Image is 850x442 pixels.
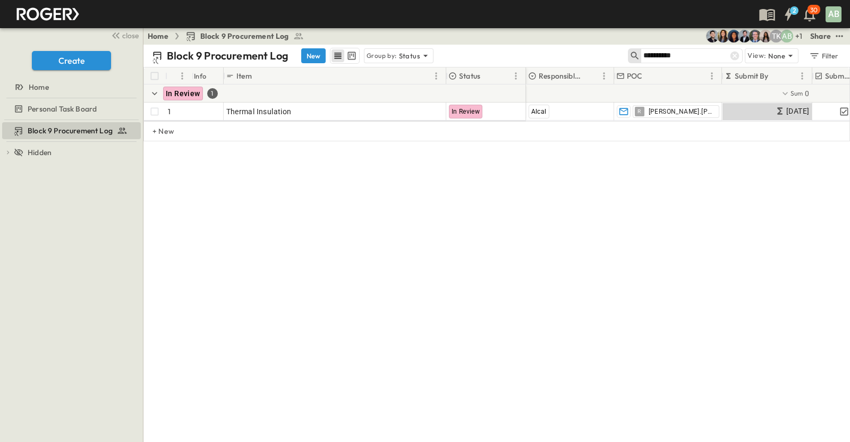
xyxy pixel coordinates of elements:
[598,70,610,82] button: Menu
[28,104,97,114] span: Personal Task Board
[627,71,643,81] p: POC
[107,28,141,42] button: close
[2,100,141,117] div: Personal Task Boardtest
[790,89,803,98] p: Sum
[192,67,224,84] div: Info
[482,70,494,82] button: Sort
[166,89,200,98] span: In Review
[185,31,304,41] a: Block 9 Procurement Log
[780,30,793,42] div: Andrew Barreto (abarreto@guzmangc.com)
[809,50,839,62] div: Filter
[194,61,207,91] div: Info
[810,31,831,41] div: Share
[254,70,266,82] button: Sort
[236,71,252,81] p: Item
[122,30,139,41] span: close
[148,31,310,41] nav: breadcrumbs
[833,30,846,42] button: test
[452,108,480,115] span: In Review
[399,50,420,61] p: Status
[793,6,796,15] h6: 2
[367,50,397,61] p: Group by:
[770,30,783,42] div: Teddy Khuong (tkhuong@guzmangc.com)
[200,31,289,41] span: Block 9 Procurement Log
[717,30,729,42] img: Kim Bowen (kbowen@cahill-sf.com)
[727,30,740,42] img: Olivia Khan (okhan@cahill-sf.com)
[645,70,657,82] button: Sort
[649,107,715,116] span: [PERSON_NAME].[PERSON_NAME]
[330,48,360,64] div: table view
[778,5,799,24] button: 2
[165,67,192,84] div: #
[331,49,344,62] button: row view
[795,31,806,41] p: + 1
[826,6,841,22] div: AB
[805,88,809,99] span: 0
[28,125,113,136] span: Block 9 Procurement Log
[824,5,843,23] button: AB
[169,70,181,82] button: Sort
[706,30,719,42] img: Anthony Vazquez (avazquez@cahill-sf.com)
[28,147,52,158] span: Hidden
[226,106,292,117] span: Thermal Insulation
[152,126,159,137] p: + New
[749,30,761,42] img: Jared Salin (jsalin@cahill-sf.com)
[301,48,326,63] button: New
[805,48,841,63] button: Filter
[735,71,769,81] p: Submit By
[29,82,49,92] span: Home
[825,71,850,81] p: Submitted?
[459,71,480,81] p: Status
[531,108,547,115] span: Alcal
[148,31,168,41] a: Home
[786,105,809,117] span: [DATE]
[771,70,783,82] button: Sort
[2,122,141,139] div: Block 9 Procurement Logtest
[168,106,171,117] p: 1
[747,50,766,62] p: View:
[430,70,443,82] button: Menu
[2,123,139,138] a: Block 9 Procurement Log
[176,70,189,82] button: Menu
[586,70,598,82] button: Sort
[2,101,139,116] a: Personal Task Board
[207,88,218,99] div: 1
[509,70,522,82] button: Menu
[345,49,358,62] button: kanban view
[2,80,139,95] a: Home
[768,50,785,61] p: None
[810,6,818,14] p: 30
[759,30,772,42] img: Raven Libunao (rlibunao@cahill-sf.com)
[539,71,584,81] p: Responsible Contractor
[32,51,111,70] button: Create
[637,111,641,112] span: R
[738,30,751,42] img: Mike Daly (mdaly@cahill-sf.com)
[167,48,288,63] p: Block 9 Procurement Log
[796,70,809,82] button: Menu
[705,70,718,82] button: Menu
